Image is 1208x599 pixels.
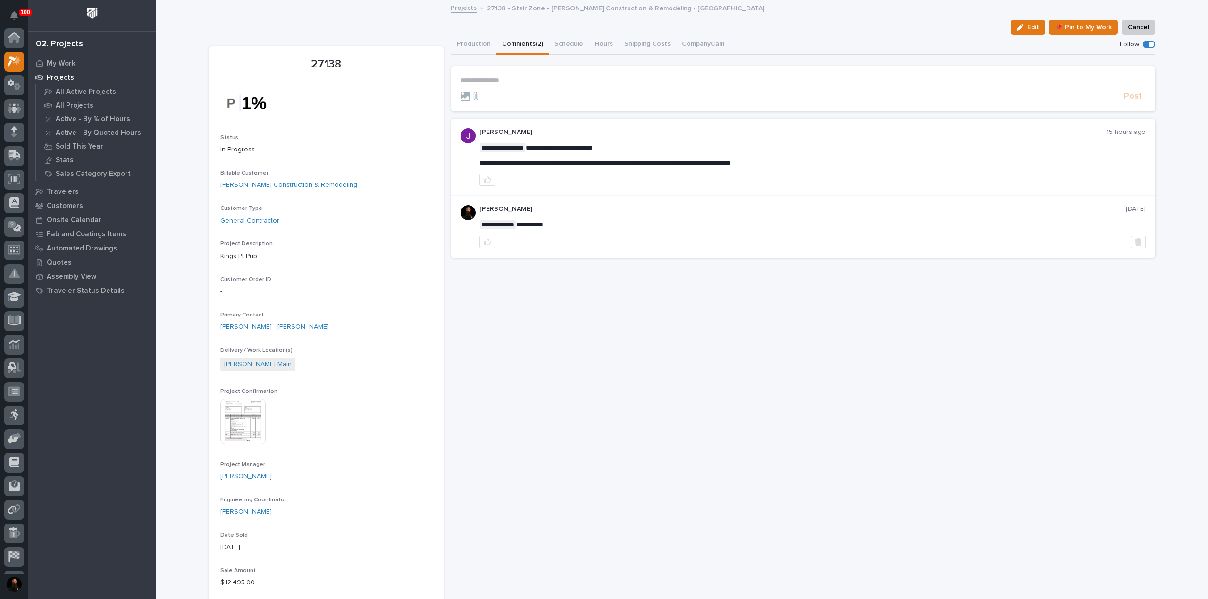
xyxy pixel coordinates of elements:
[220,568,256,574] span: Sale Amount
[36,153,156,166] a: Stats
[36,167,156,180] a: Sales Category Export
[56,170,131,178] p: Sales Category Export
[479,205,1126,213] p: [PERSON_NAME]
[56,156,74,165] p: Stats
[220,251,432,261] p: Kings Pt Pub
[496,35,549,55] button: Comments (2)
[589,35,619,55] button: Hours
[220,180,357,190] a: [PERSON_NAME] Construction & Remodeling
[479,128,1107,136] p: [PERSON_NAME]
[1120,41,1139,49] p: Follow
[1011,20,1045,35] button: Edit
[220,472,272,482] a: [PERSON_NAME]
[36,140,156,153] a: Sold This Year
[47,188,79,196] p: Travelers
[47,230,126,239] p: Fab and Coatings Items
[56,129,141,137] p: Active - By Quoted Hours
[47,287,125,295] p: Traveler Status Details
[220,206,262,211] span: Customer Type
[451,2,477,13] a: Projects
[220,497,286,503] span: Engineering Coordinator
[487,2,764,13] p: 27138 - Stair Zone - [PERSON_NAME] Construction & Remodeling - [GEOGRAPHIC_DATA]
[1107,128,1146,136] p: 15 hours ago
[220,389,277,394] span: Project Confirmation
[28,269,156,283] a: Assembly View
[28,199,156,213] a: Customers
[28,56,156,70] a: My Work
[28,241,156,255] a: Automated Drawings
[1124,91,1142,102] span: Post
[28,255,156,269] a: Quotes
[220,507,272,517] a: [PERSON_NAME]
[28,184,156,199] a: Travelers
[36,39,83,50] div: 02. Projects
[47,273,96,281] p: Assembly View
[676,35,730,55] button: CompanyCam
[220,542,432,552] p: [DATE]
[220,578,432,588] p: $ 12,495.00
[1120,91,1146,102] button: Post
[461,205,476,220] img: zmKUmRVDQjmBLfnAs97p
[224,359,292,369] a: [PERSON_NAME] Main
[461,128,476,143] img: ACg8ocLB2sBq07NhafZLDpfZztpbDqa4HYtD3rBf5LhdHf4k=s96-c
[21,9,30,16] p: 100
[36,126,156,139] a: Active - By Quoted Hours
[1131,236,1146,248] button: Delete post
[549,35,589,55] button: Schedule
[220,348,293,353] span: Delivery / Work Location(s)
[28,70,156,84] a: Projects
[84,5,101,22] img: Workspace Logo
[220,87,291,119] img: Mez1TzJQFEIHsgqU_nLHgODG1dIcnZ7dF4-SZX6IKXk
[12,11,24,26] div: Notifications100
[36,85,156,98] a: All Active Projects
[36,99,156,112] a: All Projects
[1128,22,1149,33] span: Cancel
[56,115,130,124] p: Active - By % of Hours
[47,258,72,267] p: Quotes
[47,202,83,210] p: Customers
[28,283,156,298] a: Traveler Status Details
[451,35,496,55] button: Production
[220,241,273,247] span: Project Description
[220,322,329,332] a: [PERSON_NAME] - [PERSON_NAME]
[220,287,432,297] p: -
[56,142,103,151] p: Sold This Year
[1049,20,1118,35] button: 📌 Pin to My Work
[28,227,156,241] a: Fab and Coatings Items
[4,574,24,594] button: users-avatar
[220,145,432,155] p: In Progress
[479,236,495,248] button: like this post
[619,35,676,55] button: Shipping Costs
[220,58,432,71] p: 27138
[220,532,248,538] span: Date Sold
[47,244,117,253] p: Automated Drawings
[47,59,75,68] p: My Work
[1027,23,1039,32] span: Edit
[47,74,74,82] p: Projects
[28,213,156,227] a: Onsite Calendar
[1055,22,1112,33] span: 📌 Pin to My Work
[220,312,264,318] span: Primary Contact
[36,112,156,125] a: Active - By % of Hours
[220,170,268,176] span: Billable Customer
[220,135,238,141] span: Status
[1126,205,1146,213] p: [DATE]
[56,101,93,110] p: All Projects
[220,216,279,226] a: General Contractor
[56,88,116,96] p: All Active Projects
[220,462,265,467] span: Project Manager
[47,216,101,225] p: Onsite Calendar
[220,277,271,283] span: Customer Order ID
[4,6,24,25] button: Notifications
[479,174,495,186] button: like this post
[1122,20,1155,35] button: Cancel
